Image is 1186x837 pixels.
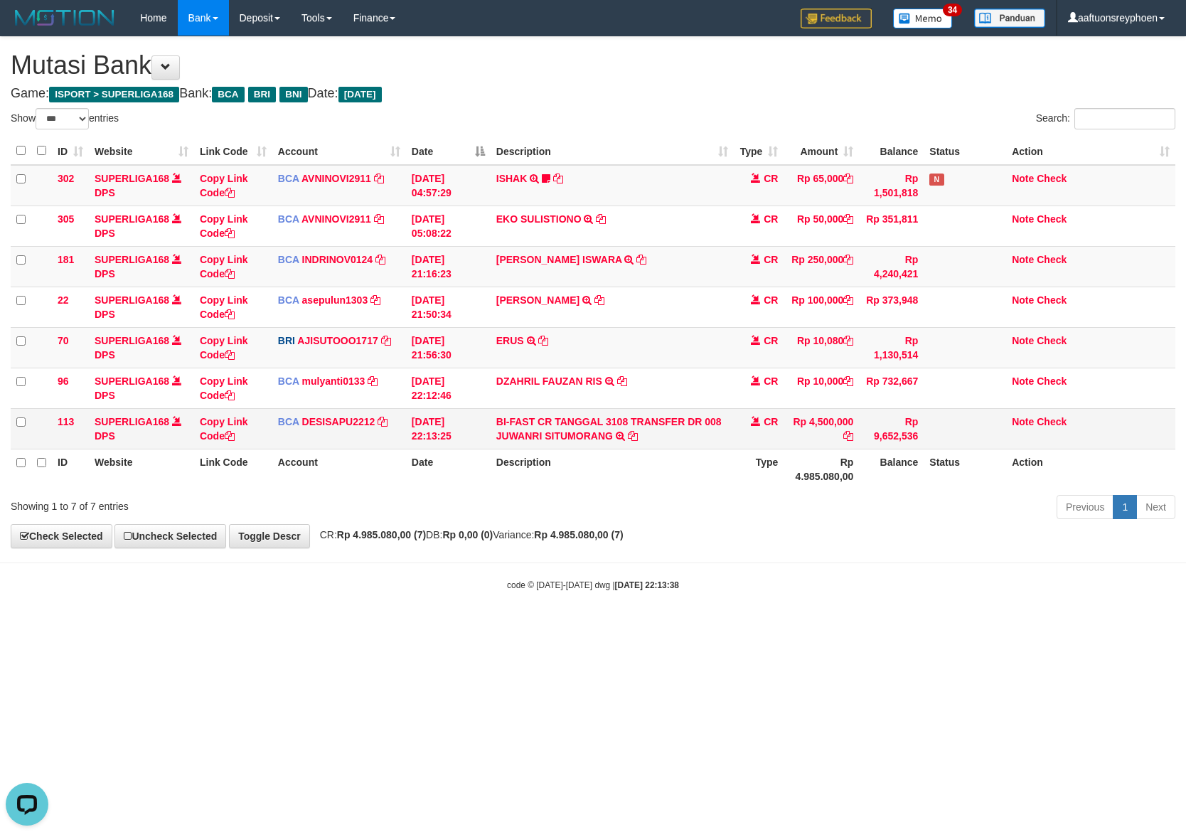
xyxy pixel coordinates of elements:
span: 70 [58,335,69,346]
a: DESISAPU2212 [302,416,375,427]
a: Copy mulyanti0133 to clipboard [368,375,378,387]
td: [DATE] 21:56:30 [406,327,491,368]
a: Note [1012,213,1034,225]
th: Date: activate to sort column descending [406,137,491,165]
a: Uncheck Selected [114,524,226,548]
a: Check [1037,375,1067,387]
td: [DATE] 22:13:25 [406,408,491,449]
a: Toggle Descr [229,524,310,548]
a: AVNINOVI2911 [301,173,371,184]
span: CR [764,375,778,387]
a: SUPERLIGA168 [95,173,169,184]
a: Copy Rp 50,000 to clipboard [843,213,853,225]
a: Copy ERUS to clipboard [538,335,548,346]
th: Balance [859,449,924,489]
span: BCA [278,213,299,225]
a: AVNINOVI2911 [301,213,371,225]
a: Copy INDRINOV0124 to clipboard [375,254,385,265]
strong: [DATE] 22:13:38 [615,580,679,590]
small: code © [DATE]-[DATE] dwg | [507,580,679,590]
a: Check [1037,173,1067,184]
th: Rp 4.985.080,00 [784,449,859,489]
span: BCA [278,254,299,265]
span: CR [764,213,778,225]
img: Button%20Memo.svg [893,9,953,28]
a: Copy Link Code [200,294,248,320]
img: MOTION_logo.png [11,7,119,28]
span: CR [764,294,778,306]
label: Show entries [11,108,119,129]
a: Note [1012,173,1034,184]
td: Rp 373,948 [859,287,924,327]
a: AJISUTOOO1717 [297,335,378,346]
a: SUPERLIGA168 [95,416,169,427]
td: Rp 50,000 [784,206,859,246]
a: Copy Link Code [200,375,248,401]
span: CR [764,173,778,184]
a: Note [1012,254,1034,265]
a: Copy DESISAPU2212 to clipboard [378,416,388,427]
a: Copy AVNINOVI2911 to clipboard [374,213,384,225]
span: CR [764,254,778,265]
a: BI-FAST CR TANGGAL 3108 TRANSFER DR 008 JUWANRI SITUMORANG [496,416,722,442]
a: Copy Rp 10,000 to clipboard [843,375,853,387]
th: Amount: activate to sort column ascending [784,137,859,165]
td: [DATE] 21:16:23 [406,246,491,287]
a: Copy Rp 10,080 to clipboard [843,335,853,346]
a: Copy DZAHRIL FAUZAN RIS to clipboard [617,375,627,387]
span: 96 [58,375,69,387]
td: Rp 65,000 [784,165,859,206]
span: BRI [248,87,276,102]
th: ID [52,449,89,489]
th: Type [734,449,784,489]
a: Copy Link Code [200,416,248,442]
a: Previous [1057,495,1113,519]
a: ISHAK [496,173,528,184]
td: Rp 351,811 [859,206,924,246]
span: CR [764,335,778,346]
th: Action [1006,449,1175,489]
th: Account [272,449,406,489]
a: Check [1037,213,1067,225]
span: BNI [279,87,307,102]
td: Rp 1,501,818 [859,165,924,206]
a: Copy ISHAK to clipboard [553,173,563,184]
td: Rp 100,000 [784,287,859,327]
a: Copy DIONYSIUS ISWARA to clipboard [636,254,646,265]
a: Copy Rp 4,500,000 to clipboard [843,430,853,442]
th: Website: activate to sort column ascending [89,137,194,165]
th: Account: activate to sort column ascending [272,137,406,165]
a: 1 [1113,495,1137,519]
a: Note [1012,416,1034,427]
a: Note [1012,375,1034,387]
a: DZAHRIL FAUZAN RIS [496,375,602,387]
td: Rp 1,130,514 [859,327,924,368]
td: DPS [89,206,194,246]
td: Rp 250,000 [784,246,859,287]
td: DPS [89,246,194,287]
span: [DATE] [338,87,382,102]
th: Link Code: activate to sort column ascending [194,137,272,165]
h1: Mutasi Bank [11,51,1175,80]
a: Note [1012,335,1034,346]
a: Check Selected [11,524,112,548]
span: 302 [58,173,74,184]
a: Note [1012,294,1034,306]
th: Action: activate to sort column ascending [1006,137,1175,165]
td: [DATE] 05:08:22 [406,206,491,246]
a: mulyanti0133 [302,375,365,387]
strong: Rp 0,00 (0) [442,529,493,540]
a: Check [1037,294,1067,306]
span: 113 [58,416,74,427]
a: Copy Link Code [200,335,248,361]
td: Rp 4,500,000 [784,408,859,449]
td: DPS [89,287,194,327]
td: DPS [89,165,194,206]
a: Copy asepulun1303 to clipboard [370,294,380,306]
img: panduan.png [974,9,1045,28]
span: CR [764,416,778,427]
th: Balance [859,137,924,165]
a: Copy Rp 100,000 to clipboard [843,294,853,306]
a: Copy Link Code [200,173,248,198]
a: Check [1037,416,1067,427]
